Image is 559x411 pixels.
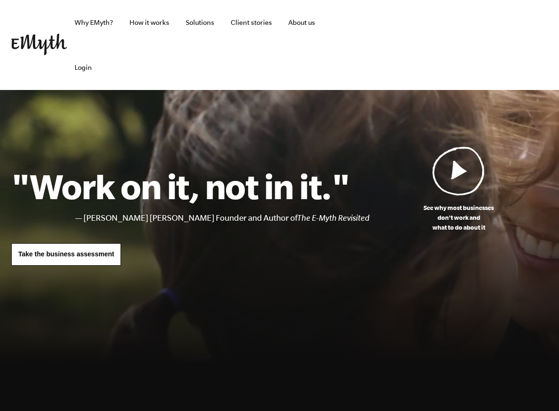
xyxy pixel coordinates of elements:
[512,366,559,411] div: Widget chat
[11,165,370,207] h1: "Work on it, not in it."
[346,35,445,55] iframe: Embedded CTA
[370,146,548,232] a: See why most businessesdon't work andwhat to do about it
[370,203,548,232] p: See why most businesses don't work and what to do about it
[449,35,548,55] iframe: Embedded CTA
[67,45,99,90] a: Login
[11,243,121,266] a: Take the business assessment
[83,211,370,225] li: [PERSON_NAME] [PERSON_NAME] Founder and Author of
[11,34,67,55] img: EMyth
[512,366,559,411] iframe: Chat Widget
[432,146,485,195] img: Play Video
[18,250,114,258] span: Take the business assessment
[297,213,370,223] i: The E-Myth Revisited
